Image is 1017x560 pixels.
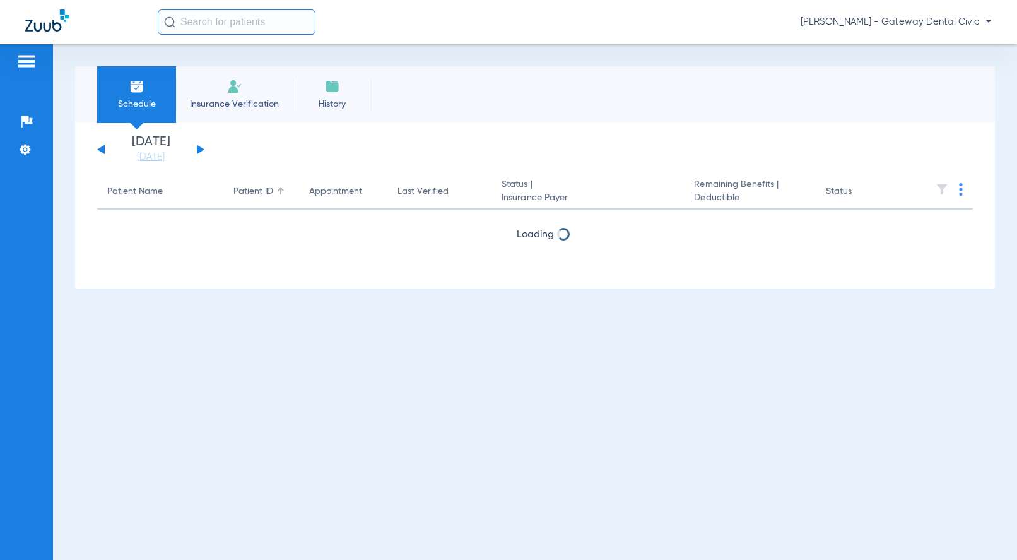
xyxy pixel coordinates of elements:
img: group-dot-blue.svg [959,183,963,196]
img: Search Icon [164,16,175,28]
img: History [325,79,340,94]
a: [DATE] [113,151,189,164]
span: Loading [517,230,554,240]
span: Schedule [107,98,167,110]
div: Appointment [309,185,377,198]
img: hamburger-icon [16,54,37,69]
div: Patient Name [107,185,213,198]
div: Last Verified [397,185,449,198]
span: Loading [517,263,554,273]
div: Patient ID [233,185,273,198]
th: Status [816,174,901,210]
img: Schedule [129,79,144,94]
img: Manual Insurance Verification [227,79,242,94]
th: Remaining Benefits | [684,174,815,210]
img: Zuub Logo [25,9,69,32]
div: Appointment [309,185,362,198]
div: Patient Name [107,185,163,198]
span: [PERSON_NAME] - Gateway Dental Civic [801,16,992,28]
span: Insurance Verification [185,98,283,110]
img: filter.svg [936,183,948,196]
input: Search for patients [158,9,315,35]
div: Patient ID [233,185,289,198]
span: Insurance Payer [502,191,674,205]
span: History [302,98,362,110]
div: Last Verified [397,185,481,198]
span: Deductible [694,191,805,205]
li: [DATE] [113,136,189,164]
th: Status | [491,174,684,210]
